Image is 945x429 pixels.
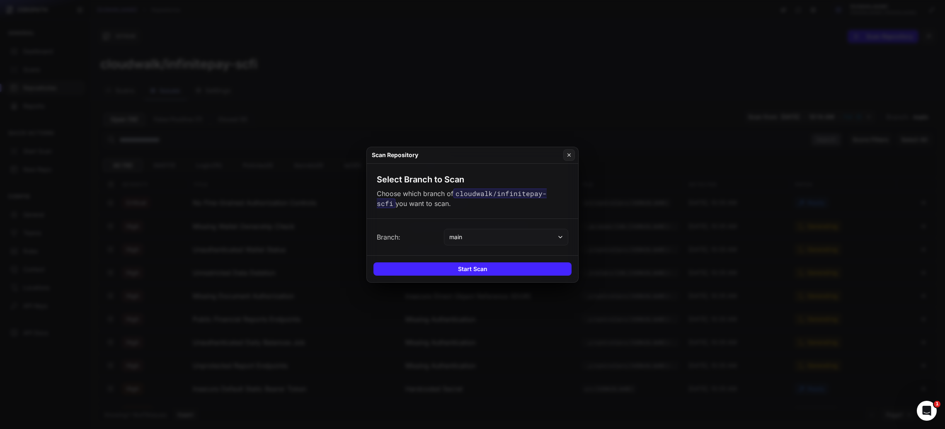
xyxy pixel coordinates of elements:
span: 1 [934,401,940,407]
p: Choose which branch of you want to scan. [377,189,568,208]
h3: Select Branch to Scan [377,174,464,185]
code: cloudwalk/infinitepay-scfi [377,189,547,208]
span: main [449,233,462,241]
h4: Scan Repository [372,151,418,159]
button: Start Scan [373,262,572,276]
span: Branch: [377,232,400,242]
iframe: Intercom live chat [917,401,937,421]
button: main [444,229,568,245]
